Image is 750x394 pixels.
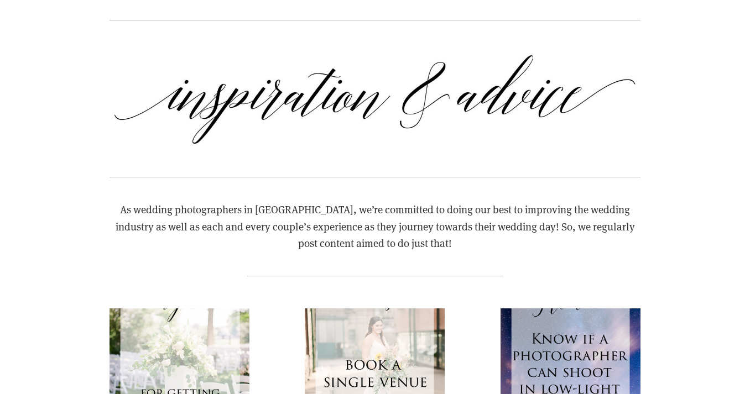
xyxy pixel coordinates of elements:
p: As wedding photographers in [GEOGRAPHIC_DATA], we’re committed to doing our best to improving the... [110,201,640,251]
img: inspiration-&-advice.jpg [110,45,640,153]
